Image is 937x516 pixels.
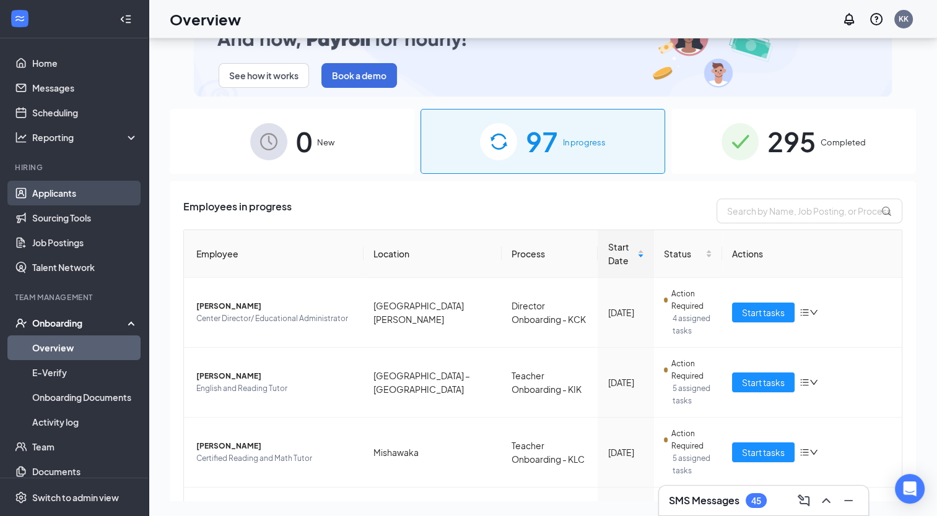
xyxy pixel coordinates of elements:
span: down [809,378,818,387]
th: Process [502,230,598,278]
span: Certified Reading and Math Tutor [196,452,354,465]
a: Team [32,434,138,459]
span: [PERSON_NAME] [196,370,354,382]
div: 45 [751,496,761,506]
div: [DATE] [608,376,644,389]
svg: UserCheck [15,317,27,329]
span: In progress [563,136,606,148]
span: bars [800,377,809,387]
button: See how it works [219,63,309,88]
span: down [809,448,818,457]
svg: Notifications [842,12,856,27]
a: Applicants [32,181,138,205]
svg: Collapse [120,13,132,25]
svg: Settings [15,491,27,504]
div: KK [899,14,909,24]
span: Employees in progress [183,199,292,223]
span: Action Required [671,358,712,382]
div: Hiring [15,162,136,173]
div: Team Management [15,292,136,303]
svg: WorkstreamLogo [14,12,26,25]
td: Teacher Onboarding - KLC [502,418,598,488]
a: Talent Network [32,255,138,280]
td: [GEOGRAPHIC_DATA] – [GEOGRAPHIC_DATA] [364,348,502,418]
div: Switch to admin view [32,491,119,504]
button: Start tasks [732,303,795,322]
a: Sourcing Tools [32,205,138,230]
a: Onboarding Documents [32,385,138,410]
span: [PERSON_NAME] [196,440,354,452]
span: 0 [296,120,312,163]
td: Mishawaka [364,418,502,488]
a: Overview [32,335,138,360]
a: Documents [32,459,138,484]
a: Messages [32,75,138,100]
div: [DATE] [608,306,644,319]
span: Completed [821,136,866,148]
span: 97 [526,120,558,163]
svg: ComposeMessage [796,493,811,508]
svg: Minimize [841,493,856,508]
span: 5 assigned tasks [673,382,712,407]
span: bars [800,307,809,317]
span: [PERSON_NAME] [196,300,354,312]
span: Start tasks [742,376,785,389]
button: ComposeMessage [794,491,814,510]
button: Minimize [839,491,858,510]
button: Start tasks [732,372,795,392]
h3: SMS Messages [669,494,739,507]
span: 4 assigned tasks [673,312,712,337]
span: Start Date [608,240,635,267]
span: Status [664,247,703,260]
a: Job Postings [32,230,138,255]
span: Start tasks [742,445,785,459]
th: Actions [722,230,902,278]
span: Center Director/ Educational Administrator [196,312,354,325]
div: Reporting [32,131,139,144]
span: down [809,308,818,317]
span: Action Required [671,428,712,452]
th: Location [364,230,502,278]
span: Action Required [671,288,712,312]
input: Search by Name, Job Posting, or Process [717,199,902,223]
a: Home [32,51,138,75]
svg: QuestionInfo [869,12,884,27]
div: Open Intercom Messenger [895,474,925,504]
a: Activity log [32,410,138,434]
a: Scheduling [32,100,138,125]
a: E-Verify [32,360,138,385]
span: 295 [767,120,816,163]
button: ChevronUp [816,491,836,510]
td: Teacher Onboarding - KIK [502,348,598,418]
span: bars [800,447,809,457]
th: Employee [184,230,364,278]
td: Director Onboarding - KCK [502,278,598,348]
button: Start tasks [732,442,795,462]
div: [DATE] [608,445,644,459]
h1: Overview [170,9,241,30]
button: Book a demo [321,63,397,88]
svg: ChevronUp [819,493,834,508]
div: Onboarding [32,317,128,329]
td: [GEOGRAPHIC_DATA][PERSON_NAME] [364,278,502,348]
span: English and Reading Tutor [196,382,354,395]
span: New [317,136,334,148]
svg: Analysis [15,131,27,144]
th: Status [654,230,722,278]
span: 5 assigned tasks [673,452,712,477]
span: Start tasks [742,306,785,319]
